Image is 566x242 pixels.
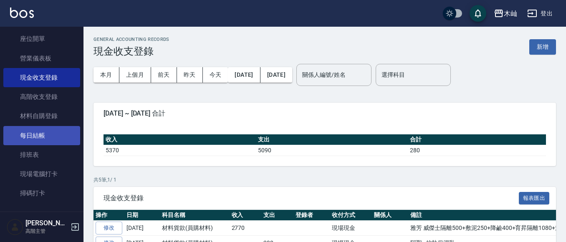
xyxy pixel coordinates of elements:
[529,43,556,50] a: 新增
[7,219,23,235] img: Person
[177,67,203,83] button: 昨天
[470,5,486,22] button: save
[151,67,177,83] button: 前天
[3,126,80,145] a: 每日結帳
[519,194,550,202] a: 報表匯出
[25,219,68,227] h5: [PERSON_NAME]
[230,210,262,221] th: 收入
[529,39,556,55] button: 新增
[228,67,260,83] button: [DATE]
[256,145,408,156] td: 5090
[203,67,228,83] button: 今天
[25,227,68,235] p: 高階主管
[119,67,151,83] button: 上個月
[230,221,262,236] td: 2770
[524,6,556,21] button: 登出
[104,134,256,145] th: 收入
[104,194,519,202] span: 現金收支登錄
[3,68,80,87] a: 現金收支登錄
[260,67,292,83] button: [DATE]
[330,221,372,236] td: 現場現金
[93,67,119,83] button: 本月
[372,210,408,221] th: 關係人
[3,164,80,184] a: 現場電腦打卡
[160,210,230,221] th: 科目名稱
[293,210,330,221] th: 登錄者
[3,106,80,126] a: 材料自購登錄
[93,176,556,184] p: 共 5 筆, 1 / 1
[3,87,80,106] a: 高階收支登錄
[93,45,169,57] h3: 現金收支登錄
[408,145,546,156] td: 280
[3,29,80,48] a: 座位開單
[504,8,517,19] div: 木屾
[256,134,408,145] th: 支出
[408,134,546,145] th: 合計
[160,221,230,236] td: 材料貨款(員購材料)
[519,192,550,205] button: 報表匯出
[3,184,80,203] a: 掃碼打卡
[3,207,80,228] button: 預約管理
[93,210,124,221] th: 操作
[104,109,546,118] span: [DATE] ~ [DATE] 合計
[10,8,34,18] img: Logo
[104,145,256,156] td: 5370
[96,222,122,234] a: 修改
[261,210,293,221] th: 支出
[124,221,160,236] td: [DATE]
[3,145,80,164] a: 排班表
[3,49,80,68] a: 營業儀表板
[490,5,521,22] button: 木屾
[93,37,169,42] h2: GENERAL ACCOUNTING RECORDS
[330,210,372,221] th: 收付方式
[124,210,160,221] th: 日期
